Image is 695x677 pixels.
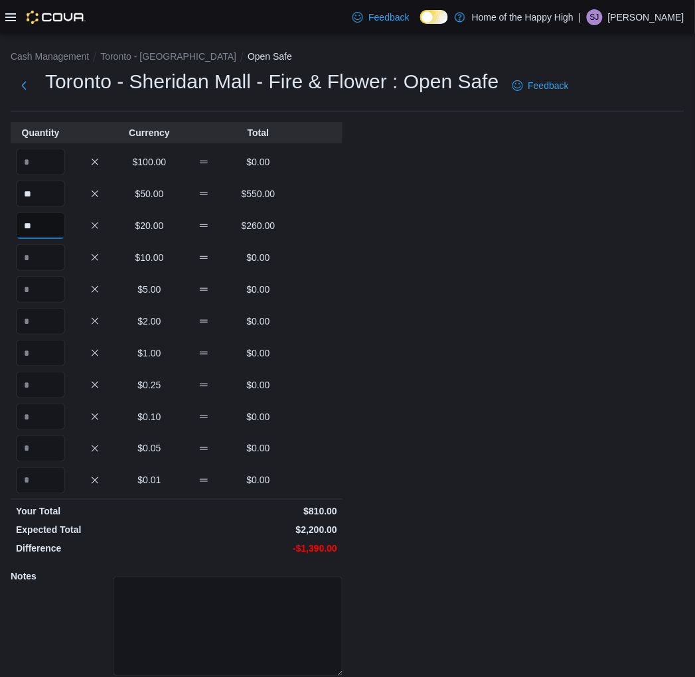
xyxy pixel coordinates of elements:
img: Cova [27,11,86,24]
p: Quantity [16,126,65,139]
h5: Notes [11,564,110,590]
button: Next [11,72,37,99]
p: $810.00 [179,505,337,518]
p: Difference [16,542,174,556]
button: Cash Management [11,51,89,62]
div: Stephanie James Guadron [587,9,603,25]
p: $0.00 [234,442,283,455]
p: $100.00 [125,155,174,169]
h1: Toronto - Sheridan Mall - Fire & Flower : Open Safe [45,68,499,95]
input: Quantity [16,372,65,398]
input: Quantity [16,308,65,335]
p: $0.10 [125,410,174,423]
p: $0.05 [125,442,174,455]
p: Total [234,126,283,139]
p: Your Total [16,505,174,518]
input: Dark Mode [420,10,448,24]
input: Quantity [16,149,65,175]
p: $2.00 [125,315,174,328]
p: Expected Total [16,524,174,537]
p: $0.00 [234,378,283,392]
input: Quantity [16,212,65,239]
button: Toronto - [GEOGRAPHIC_DATA] [100,51,236,62]
p: $0.00 [234,410,283,423]
span: Feedback [368,11,409,24]
a: Feedback [507,72,574,99]
p: $0.00 [234,155,283,169]
p: Home of the Happy High [472,9,574,25]
nav: An example of EuiBreadcrumbs [11,50,684,66]
p: $260.00 [234,219,283,232]
p: $5.00 [125,283,174,296]
p: $550.00 [234,187,283,200]
p: $50.00 [125,187,174,200]
input: Quantity [16,181,65,207]
p: $0.00 [234,251,283,264]
p: | [579,9,581,25]
input: Quantity [16,467,65,494]
p: $0.00 [234,315,283,328]
p: $1.00 [125,346,174,360]
p: $2,200.00 [179,524,337,537]
p: $20.00 [125,219,174,232]
input: Quantity [16,435,65,462]
p: $0.00 [234,283,283,296]
p: $0.01 [125,474,174,487]
p: $0.00 [234,474,283,487]
input: Quantity [16,404,65,430]
p: $10.00 [125,251,174,264]
span: Feedback [528,79,569,92]
input: Quantity [16,244,65,271]
input: Quantity [16,276,65,303]
p: Currency [125,126,174,139]
span: Dark Mode [420,24,421,25]
span: SJ [590,9,599,25]
a: Feedback [347,4,414,31]
p: $0.25 [125,378,174,392]
p: [PERSON_NAME] [608,9,684,25]
button: Open Safe [248,51,292,62]
p: -$1,390.00 [179,542,337,556]
p: $0.00 [234,346,283,360]
input: Quantity [16,340,65,366]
